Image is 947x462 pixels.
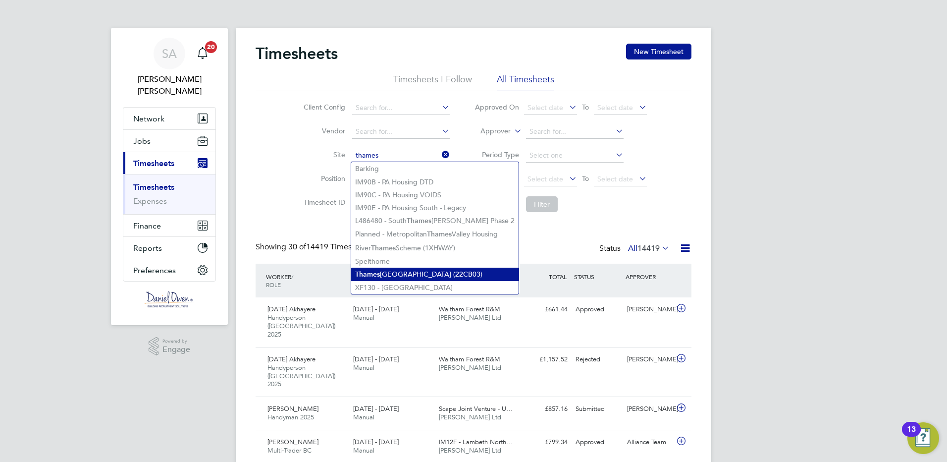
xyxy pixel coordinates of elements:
[353,363,374,372] span: Manual
[123,38,216,97] a: SA[PERSON_NAME] [PERSON_NAME]
[263,268,349,293] div: WORKER
[623,401,675,417] div: [PERSON_NAME]
[133,266,176,275] span: Preferences
[353,413,374,421] span: Manual
[439,438,513,446] span: IM12F - Lambeth North…
[623,351,675,368] div: [PERSON_NAME]
[301,103,345,112] label: Client Config
[123,215,215,236] button: Finance
[572,401,623,417] div: Submitted
[527,103,563,112] span: Select date
[267,413,314,421] span: Handyman 2025
[162,346,190,354] span: Engage
[351,175,519,188] li: IM90B - PA Housing DTD
[597,103,633,112] span: Select date
[439,404,513,413] span: Scape Joint Venture - U…
[123,174,215,214] div: Timesheets
[353,355,399,363] span: [DATE] - [DATE]
[123,130,215,152] button: Jobs
[526,196,558,212] button: Filter
[572,301,623,318] div: Approved
[351,281,519,294] li: XF130 - [GEOGRAPHIC_DATA]
[123,73,216,97] span: Samantha Ahmet
[301,126,345,135] label: Vendor
[133,159,174,168] span: Timesheets
[301,198,345,207] label: Timesheet ID
[288,242,371,252] span: 14419 Timesheets
[466,126,511,136] label: Approver
[205,41,217,53] span: 20
[628,243,670,253] label: All
[597,174,633,183] span: Select date
[351,241,519,255] li: River Scheme (1XHWAY)
[267,363,335,389] span: Handyperson ([GEOGRAPHIC_DATA]) 2025
[351,162,519,175] li: Barking
[549,273,567,281] span: TOTAL
[439,355,500,363] span: Waltham Forest R&M
[439,363,501,372] span: [PERSON_NAME] Ltd
[145,291,194,307] img: danielowen-logo-retina.png
[351,188,519,201] li: IM90C - PA Housing VOIDS
[267,305,316,313] span: [DATE] Akhayere
[133,196,167,206] a: Expenses
[355,270,380,279] b: Thames
[907,422,939,454] button: Open Resource Center, 13 new notifications
[162,47,177,60] span: SA
[497,73,554,91] li: All Timesheets
[520,401,572,417] div: £857.16
[351,214,519,228] li: L486480 - South [PERSON_NAME] Phase 2
[439,446,501,455] span: [PERSON_NAME] Ltd
[599,242,672,256] div: Status
[162,337,190,346] span: Powered by
[427,230,452,238] b: Thames
[267,404,318,413] span: [PERSON_NAME]
[526,125,624,139] input: Search for...
[133,221,161,231] span: Finance
[301,174,345,183] label: Position
[353,305,399,313] span: [DATE] - [DATE]
[637,243,660,253] span: 14419
[527,174,563,183] span: Select date
[123,291,216,307] a: Go to home page
[526,149,624,163] input: Select one
[353,446,374,455] span: Manual
[579,172,592,185] span: To
[351,255,519,268] li: Spelthorne
[301,150,345,159] label: Site
[123,108,215,129] button: Network
[352,101,450,115] input: Search for...
[266,281,281,289] span: ROLE
[267,355,316,363] span: [DATE] Akhayere
[520,301,572,318] div: £661.44
[572,351,623,368] div: Rejected
[623,301,675,318] div: [PERSON_NAME]
[352,125,450,139] input: Search for...
[149,337,191,356] a: Powered byEngage
[351,268,519,281] li: [GEOGRAPHIC_DATA] (22CB03)
[439,305,500,313] span: Waltham Forest R&M
[267,438,318,446] span: [PERSON_NAME]
[111,28,228,325] nav: Main navigation
[572,434,623,451] div: Approved
[572,268,623,286] div: STATUS
[353,438,399,446] span: [DATE] - [DATE]
[474,150,519,159] label: Period Type
[123,237,215,259] button: Reports
[907,429,916,442] div: 13
[123,152,215,174] button: Timesheets
[474,103,519,112] label: Approved On
[133,114,164,123] span: Network
[291,273,293,281] span: /
[353,404,399,413] span: [DATE] - [DATE]
[439,313,501,322] span: [PERSON_NAME] Ltd
[439,413,501,421] span: [PERSON_NAME] Ltd
[520,434,572,451] div: £799.34
[623,434,675,451] div: Alliance Team
[123,259,215,281] button: Preferences
[256,242,373,252] div: Showing
[393,73,472,91] li: Timesheets I Follow
[520,351,572,368] div: £1,157.52
[133,136,151,146] span: Jobs
[267,446,312,455] span: Multi-Trader BC
[288,242,306,252] span: 30 of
